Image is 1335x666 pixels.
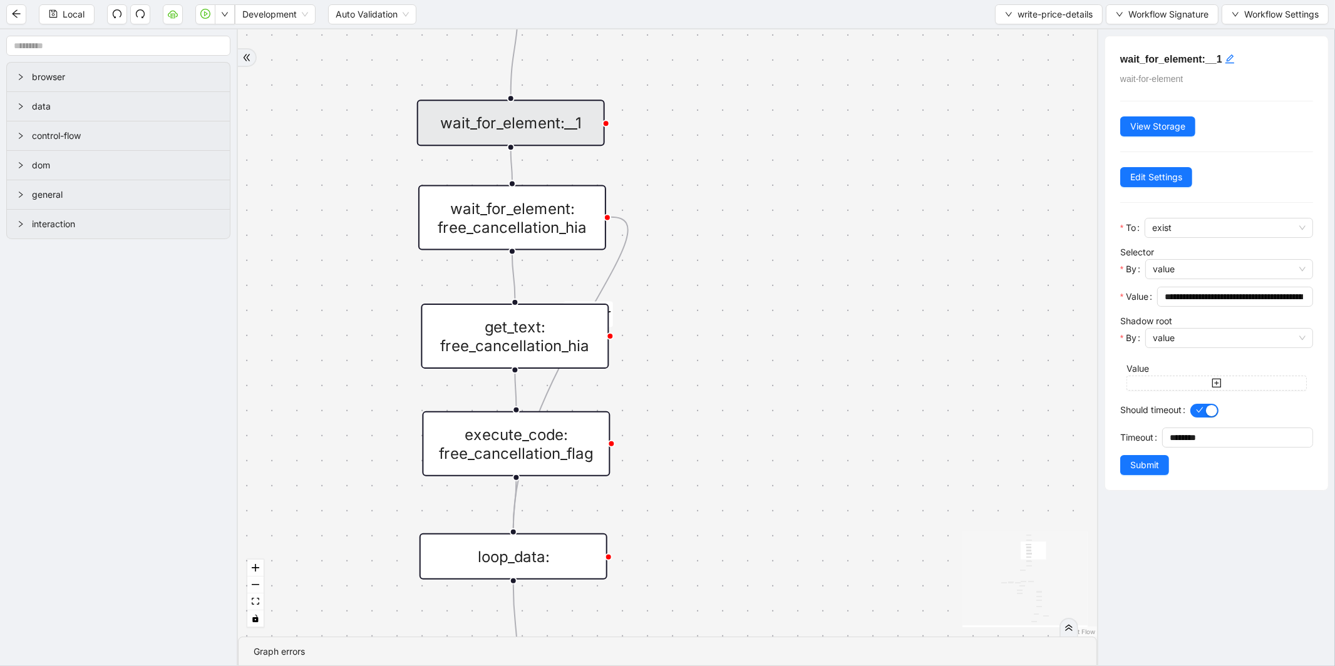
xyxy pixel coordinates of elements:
[254,645,1081,658] div: Graph errors
[1130,120,1185,133] span: View Storage
[995,4,1103,24] button: downwrite-price-details
[336,5,409,24] span: Auto Validation
[422,411,610,476] div: execute_code: free_cancellation_flag
[11,9,21,19] span: arrow-left
[63,8,85,21] span: Local
[17,220,24,228] span: right
[242,53,251,62] span: double-right
[200,9,210,19] span: play-circle
[1126,262,1137,276] span: By
[1005,11,1013,18] span: down
[513,584,518,666] g: Edge from loop_data: to get_text:site_name
[17,103,24,110] span: right
[420,533,607,580] div: loop_data:
[1244,8,1319,21] span: Workflow Settings
[421,304,609,369] div: get_text: free_cancellation_hia
[1225,54,1235,64] span: edit
[1222,4,1329,24] button: downWorkflow Settings
[32,158,220,172] span: dom
[1212,378,1222,388] span: plus-square
[32,129,220,143] span: control-flow
[1106,4,1219,24] button: downWorkflow Signature
[418,185,606,250] div: wait_for_element: free_cancellation_hia
[1225,51,1235,66] div: click to edit id
[195,4,215,24] button: play-circle
[1126,362,1307,376] div: Value
[1126,290,1148,304] span: Value
[417,100,605,146] div: wait_for_element:__1
[1153,260,1306,279] span: value
[7,210,230,238] div: interaction
[1063,628,1095,635] a: React Flow attribution
[7,63,230,91] div: browser
[17,161,24,169] span: right
[1120,167,1192,187] button: Edit Settings
[515,372,516,406] g: Edge from get_text: free_cancellation_hia to execute_code: free_cancellation_flag
[6,4,26,24] button: arrow-left
[511,151,512,180] g: Edge from wait_for_element:__1 to wait_for_element: free_cancellation_hia
[17,73,24,81] span: right
[1126,221,1136,235] span: To
[1018,8,1093,21] span: write-price-details
[215,4,235,24] button: down
[7,92,230,121] div: data
[247,610,264,627] button: toggle interactivity
[32,188,220,202] span: general
[511,4,518,95] g: Edge from execute_code: to wait_for_element:__1
[1120,51,1313,67] h5: wait_for_element:__1
[242,5,308,24] span: Development
[49,9,58,18] span: save
[513,217,628,528] g: Edge from wait_for_element: free_cancellation_hia to loop_data:
[1064,623,1073,632] span: double-right
[7,121,230,150] div: control-flow
[135,9,145,19] span: redo
[32,100,220,113] span: data
[1152,218,1306,237] span: exist
[107,4,127,24] button: undo
[32,217,220,231] span: interaction
[221,11,229,18] span: down
[1153,329,1306,347] span: value
[247,560,264,576] button: zoom in
[1120,74,1183,84] span: wait-for-element
[1120,247,1154,257] label: Selector
[1116,11,1123,18] span: down
[7,180,230,209] div: general
[1126,331,1137,345] span: By
[17,132,24,140] span: right
[1120,403,1182,417] span: Should timeout
[1128,8,1209,21] span: Workflow Signature
[1130,170,1182,184] span: Edit Settings
[39,4,95,24] button: saveLocal
[17,191,24,198] span: right
[163,4,183,24] button: cloud-server
[247,576,264,593] button: zoom out
[1120,116,1195,136] button: View Storage
[32,70,220,84] span: browser
[168,9,178,19] span: cloud-server
[512,254,515,299] g: Edge from wait_for_element: free_cancellation_hia to get_text: free_cancellation_hia
[112,9,122,19] span: undo
[1232,11,1239,18] span: down
[1120,431,1153,444] span: Timeout
[247,593,264,610] button: fit view
[1130,458,1159,472] span: Submit
[1120,455,1169,475] button: Submit
[1126,376,1307,391] button: plus-square
[1120,315,1172,326] label: Shadow root
[130,4,150,24] button: redo
[7,151,230,180] div: dom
